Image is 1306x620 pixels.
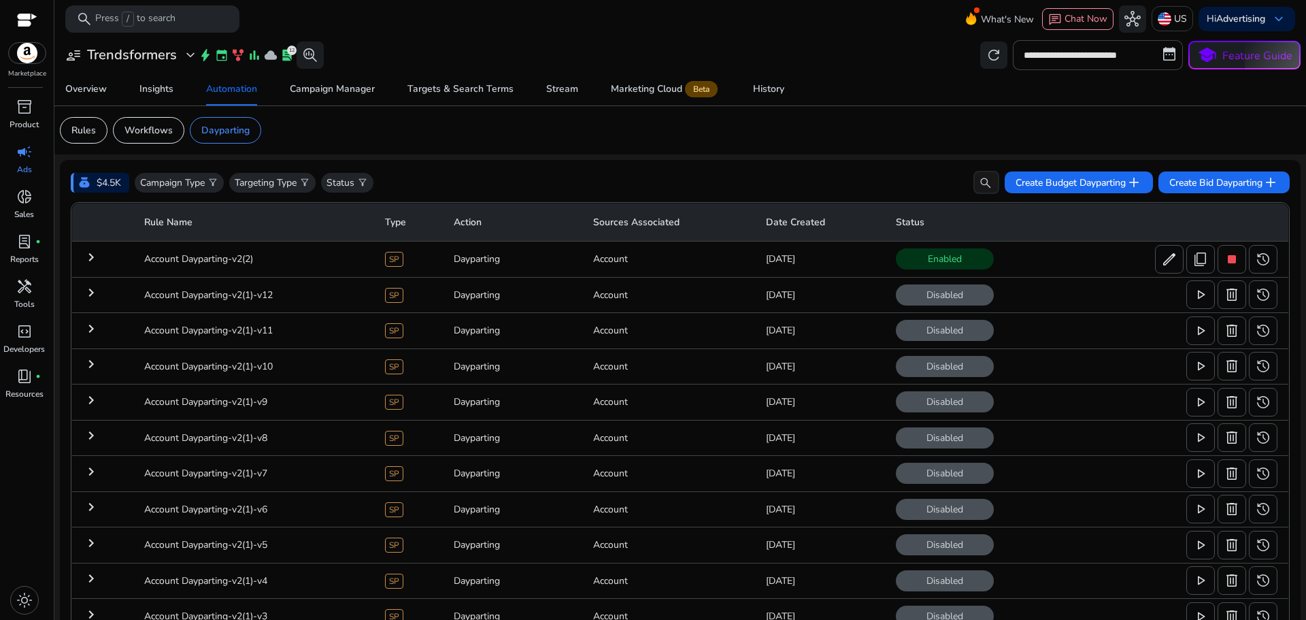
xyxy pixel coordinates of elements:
[1224,394,1240,410] span: delete
[755,385,885,420] td: [DATE]
[5,388,44,400] p: Resources
[133,242,374,277] td: Account Dayparting-v2(2)
[1192,394,1209,410] span: play_arrow
[385,502,403,517] span: SP
[443,563,582,598] td: Dayparting
[1218,245,1246,274] button: stop
[896,427,994,448] span: Disabled
[16,592,33,608] span: light_mode
[215,48,229,62] span: event
[755,242,885,277] td: [DATE]
[65,84,107,94] div: Overview
[65,47,82,63] span: user_attributes
[1192,572,1209,589] span: play_arrow
[357,177,368,188] span: filter_alt
[17,163,32,176] p: Ads
[1255,251,1271,267] span: history
[1224,501,1240,517] span: delete
[896,356,994,377] span: Disabled
[582,242,756,277] td: Account
[582,203,756,242] th: Sources Associated
[611,84,720,95] div: Marketing Cloud
[87,47,177,63] h3: Trendsformers
[1186,423,1215,452] button: play_arrow
[582,385,756,420] td: Account
[83,392,99,408] mat-icon: keyboard_arrow_right
[35,374,41,379] span: fiber_manual_record
[83,570,99,587] mat-icon: keyboard_arrow_right
[755,420,885,455] td: [DATE]
[443,527,582,563] td: Dayparting
[986,47,1002,63] span: refresh
[83,463,99,480] mat-icon: keyboard_arrow_right
[76,11,93,27] span: search
[8,69,46,79] p: Marketplace
[1186,280,1215,309] button: play_arrow
[1249,495,1277,523] button: history
[83,499,99,515] mat-icon: keyboard_arrow_right
[133,527,374,563] td: Account Dayparting-v2(1)-v5
[264,48,278,62] span: cloud
[1255,429,1271,446] span: history
[35,239,41,244] span: fiber_manual_record
[1255,323,1271,339] span: history
[1218,316,1246,345] button: delete
[133,348,374,384] td: Account Dayparting-v2(1)-v10
[896,391,994,412] span: Disabled
[14,298,35,310] p: Tools
[1249,352,1277,380] button: history
[280,48,294,62] span: lab_profile
[1119,5,1146,33] button: hub
[443,203,582,242] th: Action
[1207,14,1265,24] p: Hi
[981,7,1034,31] span: What's New
[9,43,46,63] img: amazon.svg
[443,277,582,312] td: Dayparting
[71,123,96,137] p: Rules
[546,84,578,94] div: Stream
[755,277,885,312] td: [DATE]
[443,420,582,455] td: Dayparting
[407,84,514,94] div: Targets & Search Terms
[83,321,99,337] mat-icon: keyboard_arrow_right
[122,12,134,27] span: /
[1005,172,1153,193] button: Create Budget Daypartingadd
[1192,251,1209,267] span: content_copy
[1255,537,1271,553] span: history
[182,47,199,63] span: expand_more
[97,176,121,190] p: $4.5K
[582,420,756,455] td: Account
[1224,466,1240,482] span: delete
[385,466,403,481] span: SP
[1249,459,1277,488] button: history
[755,313,885,348] td: [DATE]
[1262,174,1279,191] span: add
[1188,41,1301,69] button: schoolFeature Guide
[1186,388,1215,417] button: play_arrow
[1192,429,1209,446] span: play_arrow
[1186,459,1215,488] button: play_arrow
[302,47,318,63] span: search_insights
[385,252,403,267] span: SP
[1224,537,1240,553] span: delete
[139,84,173,94] div: Insights
[1048,13,1062,27] span: chat
[755,527,885,563] td: [DATE]
[1186,495,1215,523] button: play_arrow
[1155,245,1184,274] button: edit
[1186,316,1215,345] button: play_arrow
[385,574,403,589] span: SP
[16,278,33,295] span: handyman
[1174,7,1187,31] p: US
[582,527,756,563] td: Account
[755,563,885,598] td: [DATE]
[3,343,45,355] p: Developers
[83,249,99,265] mat-icon: keyboard_arrow_right
[1249,316,1277,345] button: history
[206,84,257,94] div: Automation
[685,81,718,97] span: Beta
[896,534,994,555] span: Disabled
[16,323,33,340] span: code_blocks
[582,563,756,598] td: Account
[10,118,39,131] p: Product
